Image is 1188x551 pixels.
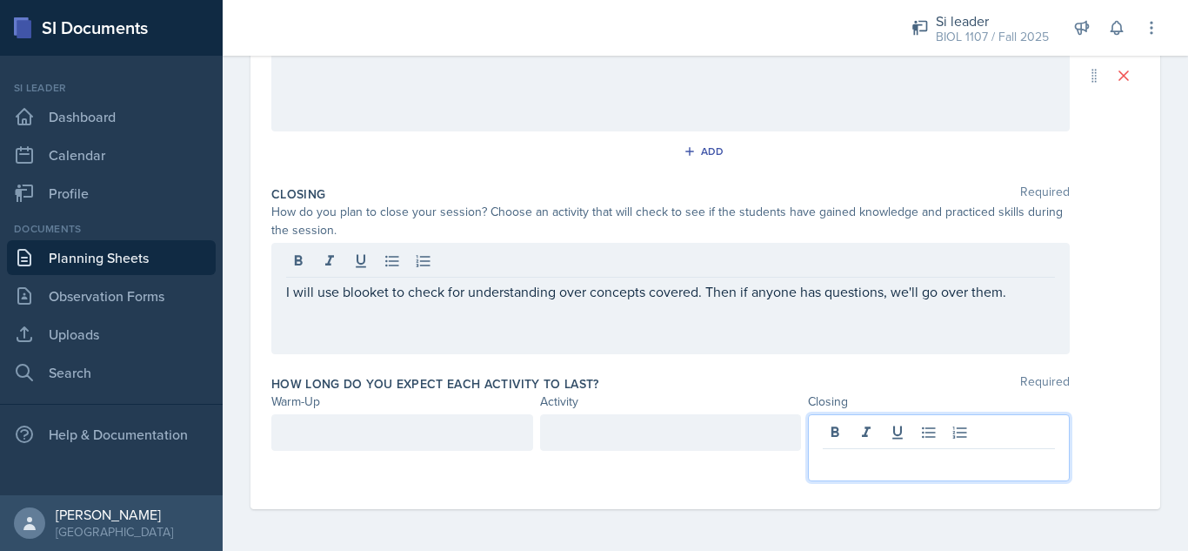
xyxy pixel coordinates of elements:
a: Planning Sheets [7,240,216,275]
p: I will use blooket to check for understanding over concepts covered. Then if anyone has questions... [286,281,1055,302]
div: BIOL 1107 / Fall 2025 [936,28,1049,46]
span: Required [1020,375,1070,393]
div: Documents [7,221,216,237]
label: Closing [271,185,325,203]
a: Observation Forms [7,279,216,313]
a: Dashboard [7,99,216,134]
div: Si leader [7,80,216,96]
div: [GEOGRAPHIC_DATA] [56,523,173,541]
div: Si leader [936,10,1049,31]
div: Activity [540,393,802,411]
a: Search [7,355,216,390]
label: How long do you expect each activity to last? [271,375,599,393]
a: Uploads [7,317,216,352]
div: Closing [808,393,1070,411]
div: [PERSON_NAME] [56,506,173,523]
button: Add [677,138,734,165]
div: Add [687,144,724,158]
a: Calendar [7,138,216,172]
div: Help & Documentation [7,417,216,452]
div: Warm-Up [271,393,533,411]
a: Profile [7,176,216,211]
span: Required [1020,185,1070,203]
div: How do you plan to close your session? Choose an activity that will check to see if the students ... [271,203,1070,239]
